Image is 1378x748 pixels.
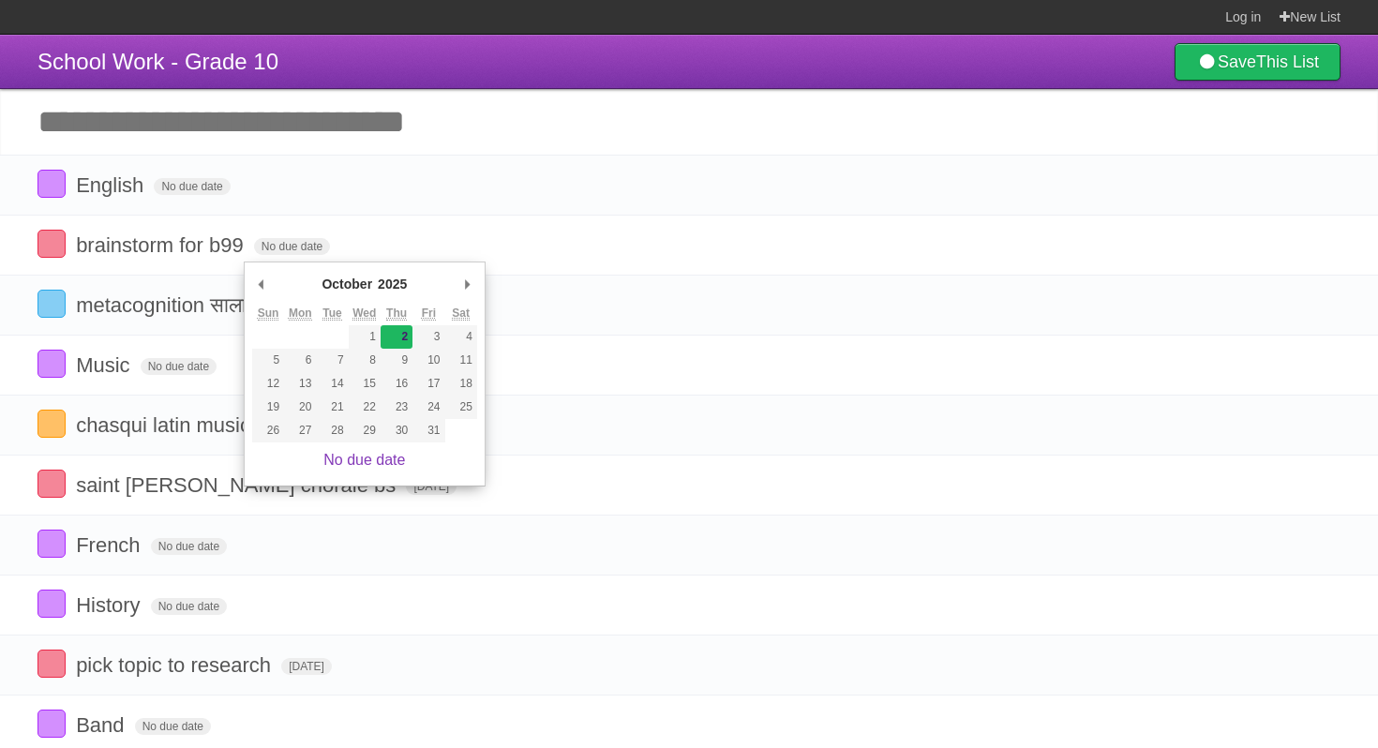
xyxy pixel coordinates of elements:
span: No due date [254,238,330,255]
a: SaveThis List [1175,43,1341,81]
button: 3 [412,325,444,349]
span: pick topic to research [76,653,276,677]
label: Done [37,170,66,198]
span: brainstorm for b99 [76,233,248,257]
button: 10 [412,349,444,372]
span: saint [PERSON_NAME] chorale bs [76,473,400,497]
label: Done [37,590,66,618]
button: 16 [381,372,412,396]
label: Done [37,470,66,498]
button: 4 [445,325,477,349]
abbr: Thursday [386,307,407,321]
span: French [76,533,144,557]
button: 15 [349,372,381,396]
button: 27 [284,419,316,442]
label: Done [37,710,66,738]
button: 7 [316,349,348,372]
button: Previous Month [252,270,271,298]
button: 9 [381,349,412,372]
abbr: Wednesday [352,307,376,321]
span: Band [76,713,128,737]
span: English [76,173,148,197]
label: Done [37,650,66,678]
b: This List [1256,52,1319,71]
span: metacognition साला स्टुपिड काम [76,293,342,317]
button: 20 [284,396,316,419]
label: Done [37,530,66,558]
span: No due date [135,718,211,735]
label: Done [37,350,66,378]
span: History [76,593,144,617]
div: 2025 [375,270,410,298]
button: 23 [381,396,412,419]
label: Done [37,410,66,438]
button: 31 [412,419,444,442]
button: 24 [412,396,444,419]
abbr: Tuesday [322,307,341,321]
label: Done [37,290,66,318]
button: 13 [284,372,316,396]
abbr: Monday [289,307,312,321]
span: [DATE] [281,658,332,675]
span: No due date [151,598,227,615]
button: 19 [252,396,284,419]
abbr: Sunday [258,307,279,321]
button: 8 [349,349,381,372]
button: 6 [284,349,316,372]
button: 28 [316,419,348,442]
button: 25 [445,396,477,419]
button: 29 [349,419,381,442]
button: 21 [316,396,348,419]
button: 5 [252,349,284,372]
div: October [319,270,375,298]
span: chasqui latin music [76,413,255,437]
button: 1 [349,325,381,349]
abbr: Friday [422,307,436,321]
button: 17 [412,372,444,396]
label: Done [37,230,66,258]
button: 2 [381,325,412,349]
abbr: Saturday [452,307,470,321]
span: No due date [151,538,227,555]
button: 11 [445,349,477,372]
button: 26 [252,419,284,442]
button: 18 [445,372,477,396]
span: No due date [154,178,230,195]
button: 30 [381,419,412,442]
button: Next Month [458,270,477,298]
span: No due date [141,358,217,375]
button: 14 [316,372,348,396]
a: No due date [323,452,405,468]
span: Music [76,353,134,377]
button: 12 [252,372,284,396]
span: School Work - Grade 10 [37,49,278,74]
button: 22 [349,396,381,419]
